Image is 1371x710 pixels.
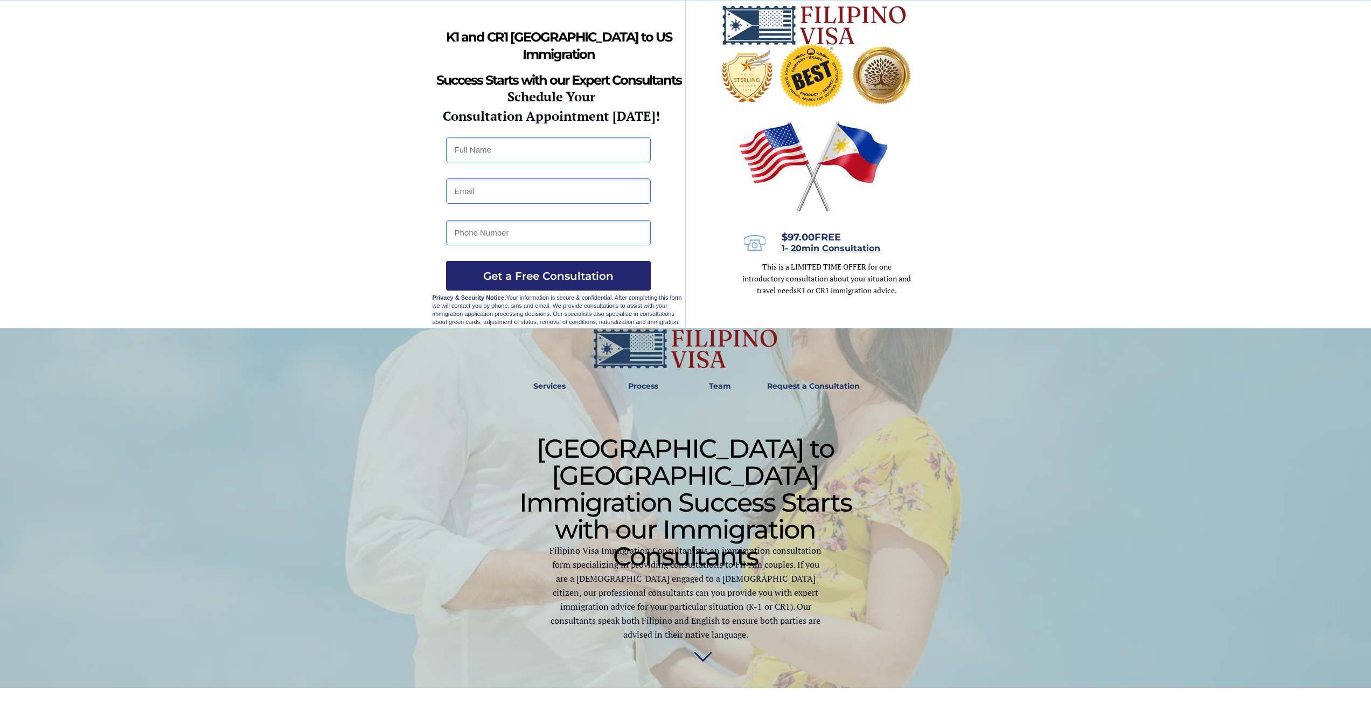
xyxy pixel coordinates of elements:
strong: Process [628,381,658,391]
strong: Services [533,381,566,391]
a: Services [526,374,573,399]
button: Get a Free Consultation [446,261,651,291]
span: [GEOGRAPHIC_DATA] to [GEOGRAPHIC_DATA] Immigration Success Starts with our Immigration Consultants [519,433,852,572]
input: Phone Number [446,220,651,245]
span: K1 or CR1 immigration advice. [797,285,897,295]
span: This is a LIMITED TIME OFFER for one introductory consultation about your situation and travel needs [742,261,911,295]
strong: Privacy & Security Notice: [433,294,506,301]
a: Process [623,374,664,399]
a: Team [702,374,738,399]
strong: Schedule Your [507,88,595,105]
span: 1- 20min Consultation [782,243,880,253]
s: $97.00 [782,231,815,243]
strong: Request a Consultation [767,381,860,391]
a: 1- 20min Consultation [782,244,880,253]
strong: K1 and CR1 [GEOGRAPHIC_DATA] to US Immigration [446,29,672,62]
strong: Consultation Appointment [DATE]! [443,107,660,125]
strong: Success Starts with our Expert Consultants [436,72,681,88]
input: Email [446,178,651,204]
a: Request a Consultation [762,374,865,399]
span: Get a Free Consultation [446,270,651,282]
span: Filipino Visa Immigration Consultants is an immigration consultation form specializing in providi... [549,544,822,640]
input: Full Name [446,137,651,162]
span: FREE [782,231,841,243]
strong: Team [709,381,731,391]
span: Your information is secure & confidential. After completing this form we will contact you by phon... [433,294,682,325]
